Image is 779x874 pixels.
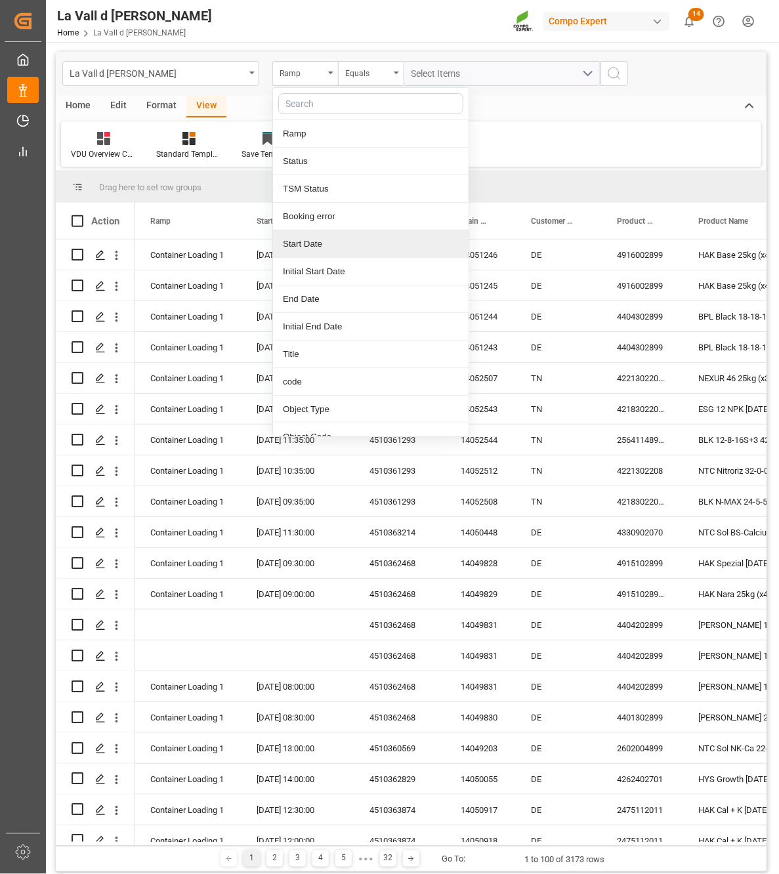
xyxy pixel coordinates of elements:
[56,671,135,702] div: Press SPACE to select this row.
[601,610,683,640] div: 4404202899
[442,853,466,866] div: Go To:
[242,148,293,160] div: Save Template
[445,640,515,671] div: 14049831
[56,702,135,733] div: Press SPACE to select this row.
[150,217,171,226] span: Ramp
[513,10,534,33] img: Screenshot%202023-09-29%20at%2010.02.21.png_1712312052.png
[601,486,683,516] div: 4218302208;4421802011
[150,271,225,301] div: Container Loading 1
[601,239,683,270] div: 4916002899
[150,764,225,795] div: Container Loading 1
[243,850,260,867] div: 1
[354,517,445,547] div: 4510363214
[312,850,329,867] div: 4
[354,425,445,455] div: 4510361293
[354,671,445,701] div: 4510362468
[100,95,137,117] div: Edit
[515,363,601,393] div: TN
[273,258,469,285] div: Initial Start Date
[354,455,445,486] div: 4510361293
[601,455,683,486] div: 4221302208
[445,795,515,825] div: 14050917
[515,733,601,763] div: DE
[445,825,515,856] div: 14050918
[404,61,600,86] button: open menu
[354,640,445,671] div: 4510362468
[704,7,734,36] button: Help Center
[273,203,469,230] div: Booking error
[241,486,354,516] div: [DATE] 09:35:00
[273,423,469,451] div: Object Code
[515,640,601,671] div: DE
[273,313,469,341] div: Initial End Date
[515,270,601,301] div: DE
[601,825,683,856] div: 2475112011
[150,456,225,486] div: Container Loading 1
[56,270,135,301] div: Press SPACE to select this row.
[515,301,601,331] div: DE
[445,486,515,516] div: 14052508
[150,549,225,579] div: Container Loading 1
[241,733,354,763] div: [DATE] 13:00:00
[543,9,675,33] button: Compo Expert
[241,239,354,270] div: [DATE] 13:00:00
[515,332,601,362] div: DE
[241,425,354,455] div: [DATE] 11:35:00
[56,425,135,455] div: Press SPACE to select this row.
[531,217,574,226] span: Customer Country (Destination)
[241,825,354,856] div: [DATE] 12:00:00
[241,363,354,393] div: [DATE] 10:05:00
[445,671,515,701] div: 14049831
[56,332,135,363] div: Press SPACE to select this row.
[515,764,601,794] div: DE
[354,579,445,609] div: 4510362468
[266,850,283,867] div: 2
[257,217,291,226] span: Start Date
[380,850,396,867] div: 32
[71,148,137,160] div: VDU Overview Carretileros
[515,610,601,640] div: DE
[601,702,683,732] div: 4401302899
[56,733,135,764] div: Press SPACE to select this row.
[56,455,135,486] div: Press SPACE to select this row.
[241,517,354,547] div: [DATE] 11:30:00
[150,672,225,702] div: Container Loading 1
[515,239,601,270] div: DE
[445,270,515,301] div: 14051245
[445,394,515,424] div: 14052543
[241,579,354,609] div: [DATE] 09:00:00
[273,341,469,368] div: Title
[445,239,515,270] div: 14051246
[354,486,445,516] div: 4510361293
[56,764,135,795] div: Press SPACE to select this row.
[345,64,390,79] div: Equals
[150,734,225,764] div: Container Loading 1
[56,548,135,579] div: Press SPACE to select this row.
[445,733,515,763] div: 14049203
[617,217,655,226] span: Product Number
[600,61,628,86] button: search button
[150,518,225,548] div: Container Loading 1
[354,610,445,640] div: 4510362468
[601,301,683,331] div: 4404302899
[150,394,225,425] div: Container Loading 1
[99,182,201,192] span: Drag here to set row groups
[515,486,601,516] div: TN
[56,825,135,856] div: Press SPACE to select this row.
[56,363,135,394] div: Press SPACE to select this row.
[56,95,100,117] div: Home
[601,517,683,547] div: 4330902070
[278,93,463,114] input: Search
[150,302,225,332] div: Container Loading 1
[445,702,515,732] div: 14049830
[241,671,354,701] div: [DATE] 08:00:00
[273,396,469,423] div: Object Type
[445,764,515,794] div: 14050055
[150,487,225,517] div: Container Loading 1
[601,270,683,301] div: 4916002899
[601,332,683,362] div: 4404302899
[601,733,683,763] div: 2602004899
[445,455,515,486] div: 14052512
[91,215,119,227] div: Action
[56,517,135,548] div: Press SPACE to select this row.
